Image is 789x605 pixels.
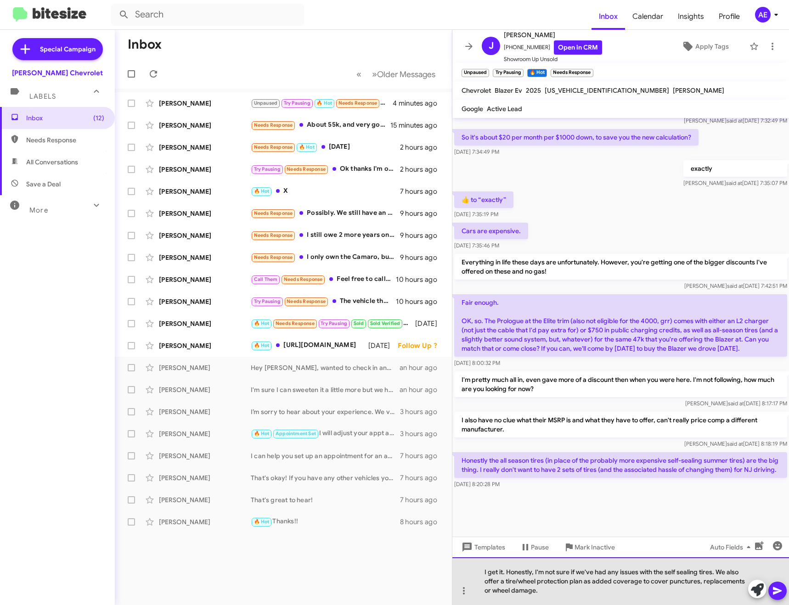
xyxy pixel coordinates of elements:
div: 7 hours ago [400,187,445,196]
div: I’m sorry to hear about your experience. We value customer feedback and would appreciate the oppo... [251,407,400,416]
a: Inbox [592,3,625,30]
span: Templates [460,539,505,555]
div: 3 hours ago [400,429,445,438]
span: [DATE] 7:34:49 PM [454,148,499,155]
span: Needs Response [276,320,315,326]
span: Try Pausing [254,298,281,304]
div: About 55k, and very good, a few scratches on the outside, inside is excellent [251,120,390,130]
button: Auto Fields [703,539,761,555]
span: [DATE] 8:20:28 PM [454,481,500,487]
button: Apply Tags [665,38,745,55]
span: All Conversations [26,157,78,167]
div: [PERSON_NAME] [159,275,251,284]
a: Profile [711,3,747,30]
div: an hour ago [400,363,445,372]
p: Cars are expensive. [454,223,528,239]
div: I'm sure I can sweeten it a little more but we have to overcome the transmission. If the car woul... [251,385,400,394]
span: Needs Response [26,135,104,145]
span: [PERSON_NAME] [DATE] 7:42:51 PM [684,282,787,289]
span: 2025 [526,86,541,95]
button: Next [366,65,441,84]
span: Calendar [625,3,671,30]
input: Search [111,4,304,26]
span: [PERSON_NAME] [DATE] 8:17:17 PM [685,400,787,407]
small: Unpaused [462,69,489,77]
div: [PERSON_NAME] [159,143,251,152]
div: I also may have solved my issue. Not confirmed yet but working to pick up [DATE] morning. Let me ... [251,318,413,329]
button: Previous [351,65,367,84]
span: 🔥 Hot [254,188,270,194]
small: Needs Response [551,69,593,77]
div: 2 hours ago [400,143,445,152]
span: 🔥 Hot [316,100,332,106]
div: 10 hours ago [396,297,445,306]
div: [PERSON_NAME] [159,451,251,460]
span: Older Messages [377,69,435,79]
div: Ok thanks I'm out of town I'll touch base when I'm back [251,164,400,174]
span: said at [726,179,742,186]
div: [PERSON_NAME] [159,297,251,306]
div: That's okay! If you have any other vehicles you'd like to sell, we would love to discuss options ... [251,473,400,482]
span: Try Pausing [254,166,281,172]
a: Open in CRM [554,40,602,55]
span: [DATE] 7:35:19 PM [454,211,498,218]
h1: Inbox [128,37,162,52]
div: [PERSON_NAME] [159,187,251,196]
span: [PERSON_NAME] [DATE] 8:18:19 PM [684,440,787,447]
span: Try Pausing [284,100,310,106]
div: [PERSON_NAME] [159,165,251,174]
p: I also have no clue what their MSRP is and what they have to offer, can't really price comp a dif... [454,412,787,437]
div: 3 hours ago [400,407,445,416]
span: Active Lead [487,105,522,113]
span: J [489,39,494,53]
div: [PERSON_NAME] [159,429,251,438]
span: Special Campaign [40,45,96,54]
div: That's great to hear! [251,495,400,504]
div: AE [755,7,771,22]
div: [PERSON_NAME] [159,517,251,527]
div: [PERSON_NAME] [159,231,251,240]
div: Possibly. We still have an active loan on the car. [251,208,400,218]
span: Needs Response [254,210,293,216]
div: Feel free to call me if you'd like I don't have time to come into the dealership [251,274,396,285]
span: Showroom Up Unsold [504,55,602,64]
div: 7 hours ago [400,495,445,504]
div: [DATE] [251,142,400,152]
span: Try Pausing [321,320,347,326]
div: Honestly the all season tires (in place of the probably more expensive self-sealing summer tires)... [251,98,393,108]
span: Needs Response [254,232,293,238]
div: I only own the Camaro, but not interested in selling it at the moment. Thank you. But out of curi... [251,252,400,263]
span: Auto Fields [710,539,754,555]
p: So it's about $20 per month per $1000 down, to save you the new calculation? [454,129,699,146]
span: Sold Verified [370,320,400,326]
div: X [251,186,400,196]
a: Special Campaign [12,38,103,60]
button: AE [747,7,779,22]
div: [PERSON_NAME] Chevrolet [12,68,103,78]
small: Try Pausing [493,69,523,77]
a: Insights [671,3,711,30]
span: Sold [354,320,364,326]
div: 9 hours ago [400,253,445,262]
div: [PERSON_NAME] [159,363,251,372]
div: 10 hours ago [396,275,445,284]
div: 7 hours ago [400,473,445,482]
div: [DATE] [413,319,445,328]
p: ​👍​ to “ exactly ” [454,191,513,208]
div: 8 hours ago [400,517,445,527]
span: said at [727,117,743,124]
span: [PHONE_NUMBER] [504,40,602,55]
span: [US_VEHICLE_IDENTIFICATION_NUMBER] [545,86,669,95]
span: [PERSON_NAME] [673,86,724,95]
div: an hour ago [400,385,445,394]
button: Mark Inactive [556,539,622,555]
span: 🔥 Hot [254,431,270,437]
div: The vehicle that I buy must have lower then 30.000 miles and must be a 23 or newer I have a five ... [251,296,396,307]
p: exactly [683,160,787,177]
span: » [372,68,377,80]
span: Chevrolet [462,86,491,95]
div: [DATE] [368,341,398,350]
